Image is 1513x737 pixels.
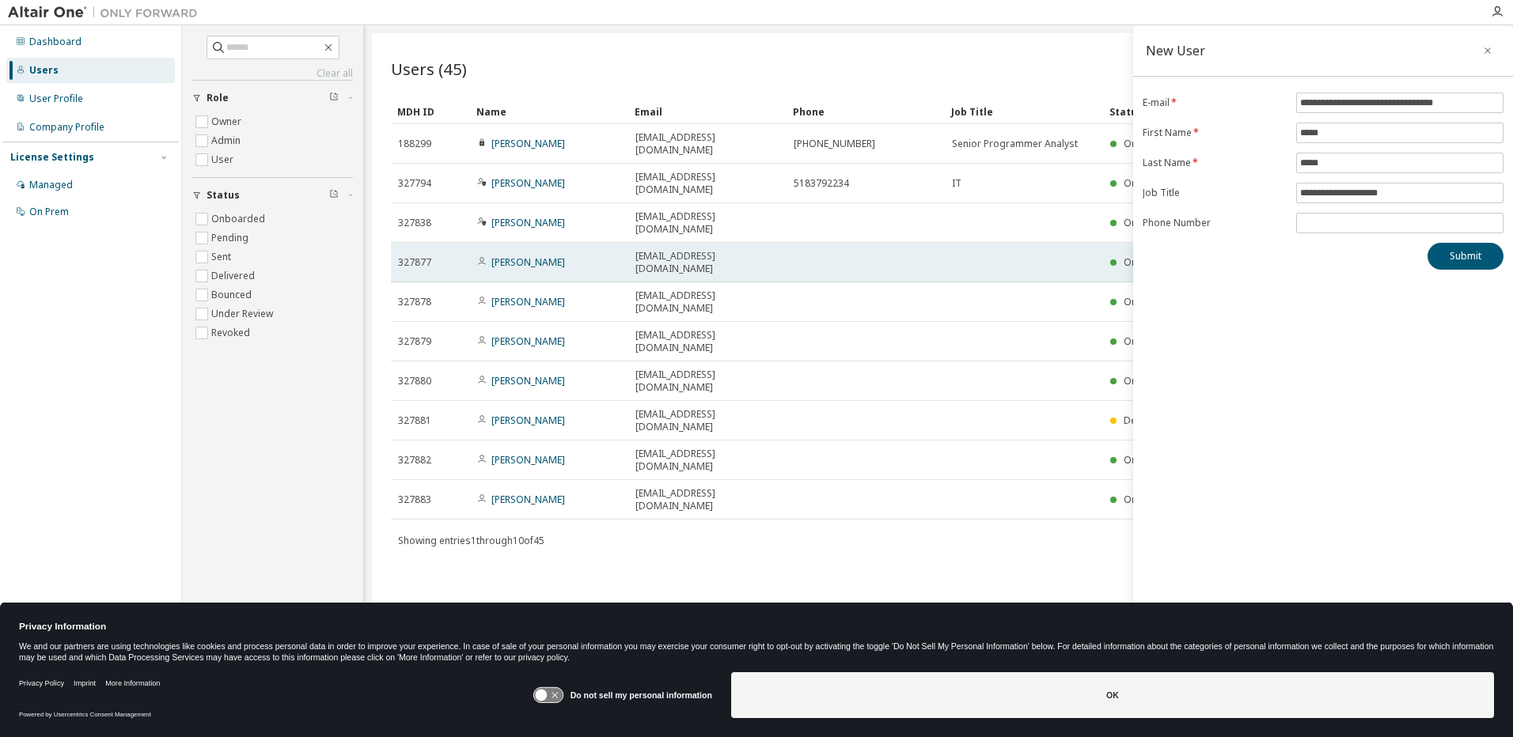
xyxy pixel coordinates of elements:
span: Onboarded [1124,453,1177,467]
span: 327879 [398,335,431,348]
div: Email [635,99,780,124]
label: Onboarded [211,210,268,229]
span: Onboarded [1124,493,1177,506]
div: Users [29,64,59,77]
span: [PHONE_NUMBER] [794,138,875,150]
span: Onboarded [1124,374,1177,387]
label: E-mail [1143,96,1287,109]
div: Company Profile [29,121,104,134]
button: Role [192,81,353,115]
span: [EMAIL_ADDRESS][DOMAIN_NAME] [635,131,779,157]
span: [EMAIL_ADDRESS][DOMAIN_NAME] [635,408,779,433]
span: Onboarded [1124,176,1177,190]
a: [PERSON_NAME] [491,414,565,427]
span: Clear filter [329,92,339,104]
a: Clear all [192,67,353,80]
a: [PERSON_NAME] [491,295,565,308]
label: User [211,150,237,169]
span: Clear filter [329,189,339,202]
span: 5183792234 [794,177,849,190]
label: Under Review [211,304,276,323]
img: Altair One [8,5,206,21]
a: [PERSON_NAME] [491,137,565,150]
span: [EMAIL_ADDRESS][DOMAIN_NAME] [635,171,779,196]
div: On Prem [29,206,69,218]
span: [EMAIL_ADDRESS][DOMAIN_NAME] [635,250,779,275]
span: Senior Programmer Analyst [952,138,1078,150]
div: User Profile [29,93,83,105]
div: Phone [793,99,939,124]
span: Role [207,92,229,104]
a: [PERSON_NAME] [491,176,565,190]
div: New User [1146,44,1205,57]
span: [EMAIL_ADDRESS][DOMAIN_NAME] [635,368,779,394]
button: Submit [1428,243,1504,270]
span: [EMAIL_ADDRESS][DOMAIN_NAME] [635,289,779,315]
label: Revoked [211,323,253,342]
span: 327881 [398,414,431,427]
label: Delivered [211,266,258,285]
span: Users (45) [391,58,467,80]
label: Last Name [1143,157,1287,169]
span: 327880 [398,375,431,387]
div: MDH ID [397,99,464,124]
span: [EMAIL_ADDRESS][DOMAIN_NAME] [635,329,779,354]
span: Onboarded [1124,216,1177,229]
div: License Settings [10,151,94,164]
div: Dashboard [29,36,82,48]
span: 327877 [398,256,431,269]
div: Managed [29,179,73,191]
a: [PERSON_NAME] [491,255,565,269]
a: [PERSON_NAME] [491,374,565,387]
span: 188299 [398,138,431,150]
span: 327878 [398,296,431,308]
a: [PERSON_NAME] [491,334,565,348]
span: 327883 [398,493,431,506]
span: [EMAIL_ADDRESS][DOMAIN_NAME] [635,210,779,236]
span: [EMAIL_ADDRESS][DOMAIN_NAME] [635,448,779,473]
label: Bounced [211,285,255,304]
span: 327882 [398,454,431,467]
div: Status [1109,99,1404,124]
div: Job Title [951,99,1097,124]
div: Name [476,99,622,124]
span: 327794 [398,177,431,190]
label: Owner [211,112,245,131]
a: [PERSON_NAME] [491,493,565,506]
a: [PERSON_NAME] [491,453,565,467]
a: [PERSON_NAME] [491,216,565,229]
span: Onboarded [1124,137,1177,150]
button: Status [192,178,353,213]
span: Onboarded [1124,255,1177,269]
span: Onboarded [1124,295,1177,308]
label: Pending [211,229,252,248]
span: [EMAIL_ADDRESS][DOMAIN_NAME] [635,487,779,512]
label: Phone Number [1143,217,1287,229]
label: First Name [1143,127,1287,139]
span: Status [207,189,240,202]
span: IT [952,177,961,190]
label: Sent [211,248,234,266]
span: 327838 [398,217,431,229]
label: Admin [211,131,244,150]
span: Onboarded [1124,334,1177,348]
span: Showing entries 1 through 10 of 45 [398,534,544,547]
span: Delivered [1124,414,1167,427]
label: Job Title [1143,187,1287,199]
